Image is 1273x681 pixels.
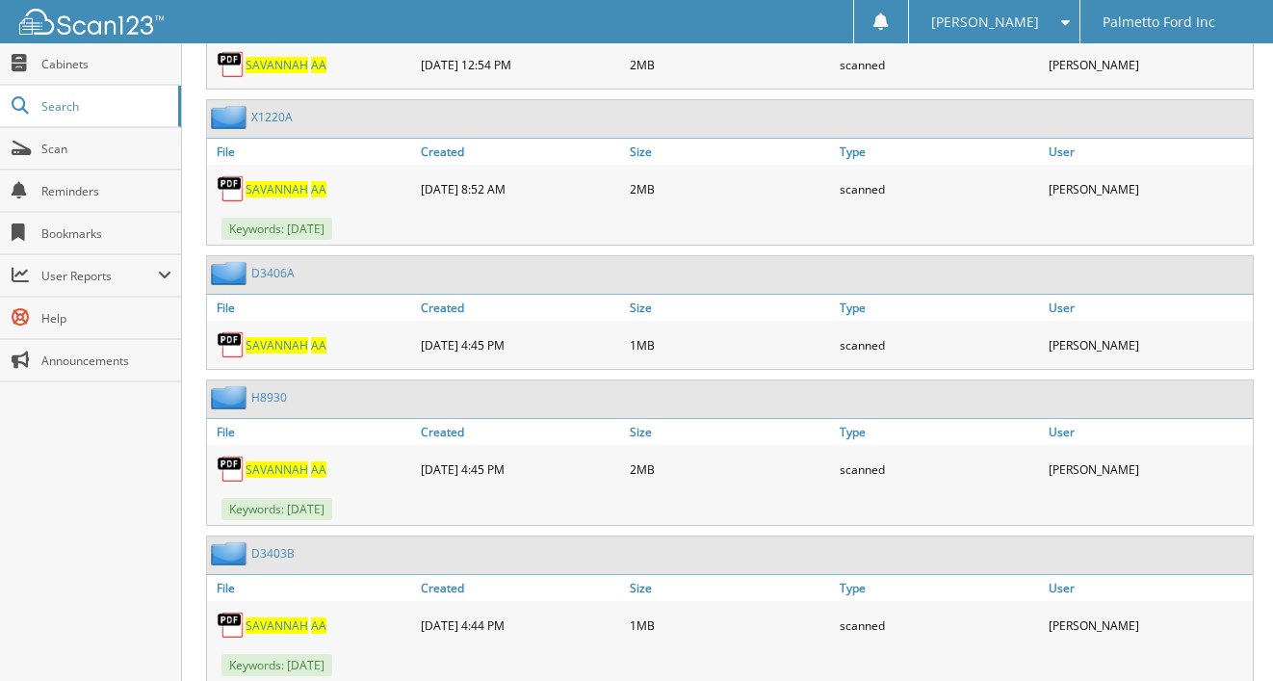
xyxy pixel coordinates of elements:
img: PDF.png [217,330,246,359]
span: AA [311,181,326,197]
img: PDF.png [217,50,246,79]
img: folder2.png [211,105,251,129]
a: Size [625,575,834,601]
div: [PERSON_NAME] [1044,170,1253,208]
a: Type [835,575,1044,601]
a: SAVANNAH AA [246,181,326,197]
span: SAVANNAH [246,57,308,73]
span: Cabinets [41,56,171,72]
span: Search [41,98,169,115]
img: folder2.png [211,261,251,285]
a: Created [416,295,625,321]
div: [DATE] 4:45 PM [416,450,625,488]
a: File [207,575,416,601]
div: [DATE] 8:52 AM [416,170,625,208]
div: scanned [835,45,1044,84]
div: 2MB [625,170,834,208]
span: SAVANNAH [246,617,308,634]
a: File [207,419,416,445]
span: Palmetto Ford Inc [1103,16,1215,28]
a: SAVANNAH AA [246,337,326,354]
img: PDF.png [217,611,246,640]
div: [PERSON_NAME] [1044,606,1253,644]
a: SAVANNAH AA [246,461,326,478]
div: [PERSON_NAME] [1044,45,1253,84]
a: User [1044,419,1253,445]
div: 2MB [625,45,834,84]
img: PDF.png [217,174,246,203]
span: AA [311,57,326,73]
div: [PERSON_NAME] [1044,326,1253,364]
a: Type [835,295,1044,321]
span: AA [311,337,326,354]
div: [DATE] 4:45 PM [416,326,625,364]
span: Reminders [41,183,171,199]
img: folder2.png [211,541,251,565]
span: Help [41,310,171,327]
a: H8930 [251,389,287,406]
a: Created [416,419,625,445]
a: File [207,295,416,321]
div: [PERSON_NAME] [1044,450,1253,488]
a: Type [835,419,1044,445]
span: User Reports [41,268,158,284]
span: Keywords: [DATE] [221,498,332,520]
span: Announcements [41,353,171,369]
div: 1MB [625,326,834,364]
a: User [1044,295,1253,321]
a: Size [625,419,834,445]
span: Bookmarks [41,225,171,242]
div: 1MB [625,606,834,644]
img: PDF.png [217,455,246,484]
span: Keywords: [DATE] [221,654,332,676]
img: scan123-logo-white.svg [19,9,164,35]
div: [DATE] 12:54 PM [416,45,625,84]
div: scanned [835,450,1044,488]
div: 2MB [625,450,834,488]
span: SAVANNAH [246,461,308,478]
div: [DATE] 4:44 PM [416,606,625,644]
span: SAVANNAH [246,181,308,197]
a: User [1044,575,1253,601]
span: Keywords: [DATE] [221,218,332,240]
a: Created [416,575,625,601]
a: User [1044,139,1253,165]
a: SAVANNAH AA [246,617,326,634]
a: D3406A [251,265,295,281]
img: folder2.png [211,385,251,409]
span: SAVANNAH [246,337,308,354]
span: [PERSON_NAME] [931,16,1039,28]
span: AA [311,461,326,478]
a: File [207,139,416,165]
a: D3403B [251,545,295,562]
a: X1220A [251,109,293,125]
a: Type [835,139,1044,165]
div: scanned [835,170,1044,208]
div: scanned [835,326,1044,364]
a: Size [625,295,834,321]
a: Size [625,139,834,165]
a: Created [416,139,625,165]
div: scanned [835,606,1044,644]
a: SAVANNAH AA [246,57,326,73]
span: Scan [41,141,171,157]
span: AA [311,617,326,634]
